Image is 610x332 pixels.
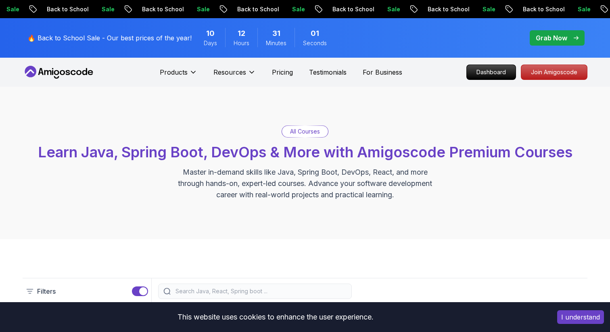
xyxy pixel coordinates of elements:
a: For Business [363,67,402,77]
p: 🔥 Back to School Sale - Our best prices of the year! [27,33,192,43]
p: Sale [278,5,303,13]
button: Accept cookies [557,310,604,324]
p: Sale [87,5,113,13]
p: Back to School [413,5,468,13]
p: Sale [468,5,494,13]
p: Master in-demand skills like Java, Spring Boot, DevOps, React, and more through hands-on, expert-... [169,167,441,200]
button: Resources [213,67,256,84]
span: Minutes [266,39,286,47]
p: Filters [37,286,56,296]
a: Testimonials [309,67,347,77]
p: Sale [182,5,208,13]
a: Join Amigoscode [521,65,587,80]
p: Dashboard [467,65,516,79]
span: Hours [234,39,249,47]
p: Products [160,67,188,77]
p: Grab Now [536,33,567,43]
span: 31 Minutes [272,28,280,39]
p: All Courses [290,127,320,136]
input: Search Java, React, Spring boot ... [174,287,347,295]
span: 10 Days [206,28,215,39]
p: Sale [373,5,399,13]
span: Seconds [303,39,327,47]
div: This website uses cookies to enhance the user experience. [6,308,545,326]
p: Join Amigoscode [521,65,587,79]
a: Dashboard [466,65,516,80]
a: Pricing [272,67,293,77]
p: Resources [213,67,246,77]
p: Back to School [508,5,563,13]
span: Learn Java, Spring Boot, DevOps & More with Amigoscode Premium Courses [38,143,572,161]
p: Back to School [32,5,87,13]
span: Days [204,39,217,47]
span: 12 Hours [238,28,245,39]
p: Sale [563,5,589,13]
p: Back to School [127,5,182,13]
button: Products [160,67,197,84]
p: Back to School [223,5,278,13]
span: 1 Seconds [311,28,319,39]
p: Back to School [318,5,373,13]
